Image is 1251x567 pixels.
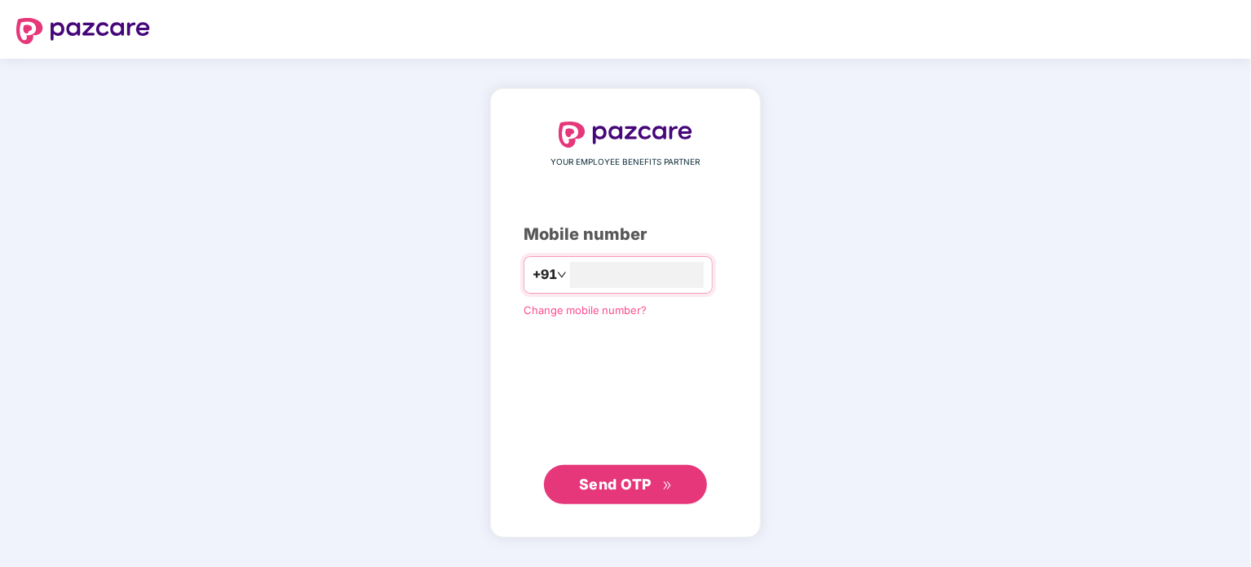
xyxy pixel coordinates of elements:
[533,264,557,285] span: +91
[559,122,692,148] img: logo
[579,476,652,493] span: Send OTP
[524,222,727,247] div: Mobile number
[524,303,647,317] a: Change mobile number?
[544,465,707,504] button: Send OTPdouble-right
[551,156,701,169] span: YOUR EMPLOYEE BENEFITS PARTNER
[557,270,567,280] span: down
[662,481,673,491] span: double-right
[16,18,150,44] img: logo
